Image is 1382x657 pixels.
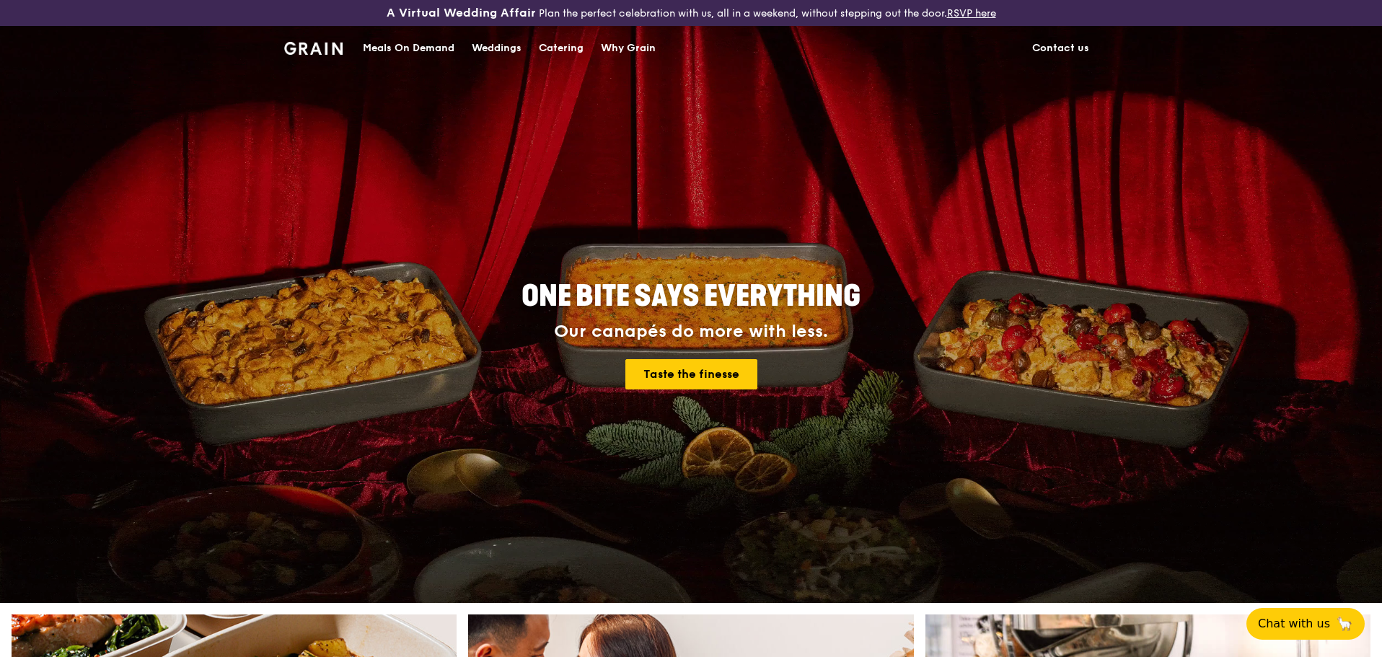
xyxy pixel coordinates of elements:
a: GrainGrain [284,25,343,69]
a: RSVP here [947,7,996,19]
div: Meals On Demand [363,27,454,70]
span: ONE BITE SAYS EVERYTHING [521,279,861,314]
a: Taste the finesse [625,359,757,389]
span: Chat with us [1258,615,1330,632]
div: Our canapés do more with less. [431,322,951,342]
h3: A Virtual Wedding Affair [387,6,536,20]
a: Catering [530,27,592,70]
a: Weddings [463,27,530,70]
button: Chat with us🦙 [1246,608,1365,640]
div: Weddings [472,27,521,70]
div: Plan the perfect celebration with us, all in a weekend, without stepping out the door. [276,6,1106,20]
a: Contact us [1024,27,1098,70]
div: Catering [539,27,584,70]
span: 🦙 [1336,615,1353,632]
div: Why Grain [601,27,656,70]
img: Grain [284,42,343,55]
a: Why Grain [592,27,664,70]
